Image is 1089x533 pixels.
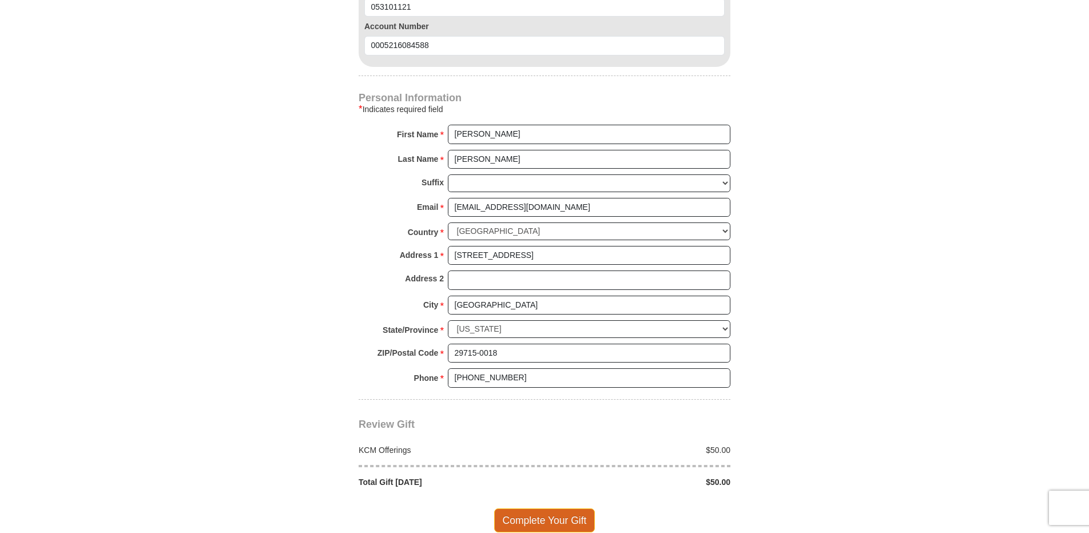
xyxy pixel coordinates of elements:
strong: ZIP/Postal Code [377,345,439,361]
strong: City [423,297,438,313]
div: KCM Offerings [353,444,545,456]
strong: Phone [414,370,439,386]
strong: Address 1 [400,247,439,263]
div: Total Gift [DATE] [353,476,545,488]
strong: Email [417,199,438,215]
div: $50.00 [544,444,737,456]
strong: State/Province [383,322,438,338]
strong: Suffix [422,174,444,190]
div: $50.00 [544,476,737,488]
span: Complete Your Gift [494,508,595,532]
strong: Address 2 [405,271,444,287]
strong: Country [408,224,439,240]
strong: Last Name [398,151,439,167]
div: Indicates required field [359,102,730,116]
label: Account Number [364,21,725,32]
span: Review Gift [359,419,415,430]
h4: Personal Information [359,93,730,102]
strong: First Name [397,126,438,142]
